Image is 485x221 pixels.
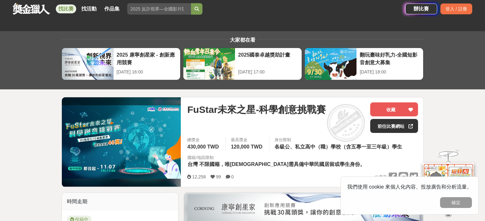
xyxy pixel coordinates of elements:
[375,172,387,182] span: 分享至
[187,144,219,149] span: 430,000 TWD
[183,48,302,80] a: 2025國泰卓越獎助計畫[DATE] 17:00
[423,161,474,203] img: d2146d9a-e6f6-4337-9592-8cefde37ba6b.png
[187,137,220,143] span: 總獎金
[405,3,437,14] a: 辦比賽
[231,174,234,179] span: 0
[305,48,423,80] a: 翻玩臺味好乳力-全國短影音創意大募集[DATE] 18:00
[117,69,177,75] div: [DATE] 16:00
[238,69,298,75] div: [DATE] 17:00
[56,4,76,13] a: 找比賽
[275,144,402,149] span: 各級公、私立高中（職）學校（含五專一至三年級）學生
[440,197,472,208] button: 確定
[238,51,298,66] div: 2025國泰卓越獎助計畫
[347,184,472,190] span: 我們使用 cookie 來個人化內容、投放廣告和分析流量。
[187,162,198,167] span: 台灣
[370,102,418,116] button: 收藏
[231,144,262,149] span: 120,000 TWD
[360,69,420,75] div: [DATE] 18:00
[187,102,326,117] span: FuStar未來之星-科學創意挑戰賽
[199,162,365,167] span: 不限國籍，唯[DEMOGRAPHIC_DATA]需具備中華民國居留或學生身份。
[62,48,180,80] a: 2025 康寧創星家 - 創新應用競賽[DATE] 16:00
[360,51,420,66] div: 翻玩臺味好乳力-全國短影音創意大募集
[231,137,264,143] span: 最高獎金
[102,4,122,13] a: 作品集
[192,174,206,179] span: 12,258
[117,51,177,66] div: 2025 康寧創星家 - 創新應用競賽
[62,193,179,211] div: 時間走期
[62,105,181,179] img: Cover Image
[275,137,404,143] div: 身分限制
[216,174,221,179] span: 99
[370,119,418,133] a: 前往比賽網站
[79,4,99,13] a: 找活動
[127,3,191,15] input: 2025 反詐視界—全國影片競賽
[228,37,257,43] span: 大家都在看
[187,155,366,161] div: 國籍/地區限制
[440,3,472,14] div: 登入 / 註冊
